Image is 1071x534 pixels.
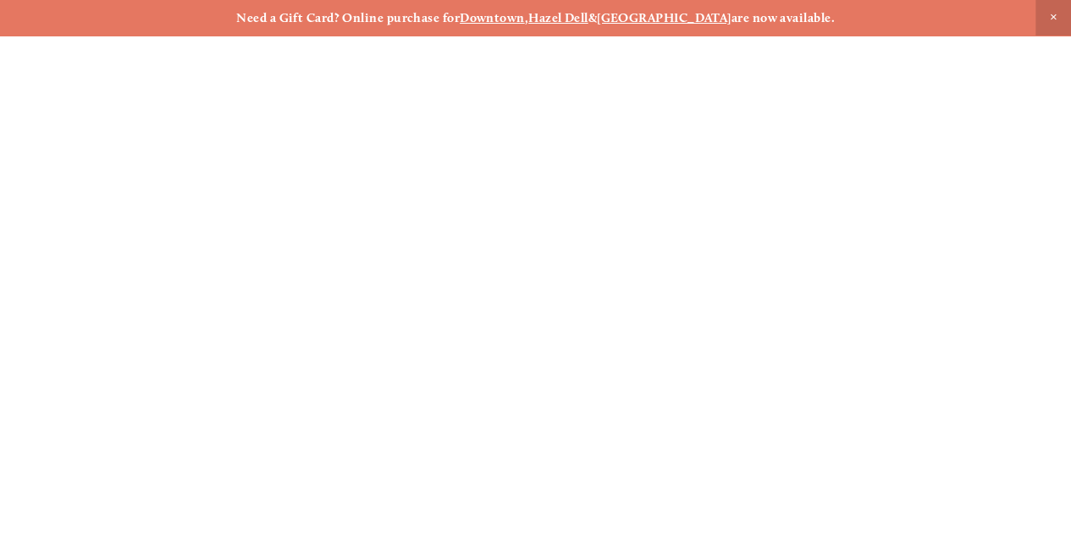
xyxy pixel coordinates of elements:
[525,10,528,25] strong: ,
[236,10,460,25] strong: Need a Gift Card? Online purchase for
[528,10,588,25] a: Hazel Dell
[460,10,525,25] a: Downtown
[588,10,597,25] strong: &
[731,10,835,25] strong: are now available.
[597,10,731,25] a: [GEOGRAPHIC_DATA]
